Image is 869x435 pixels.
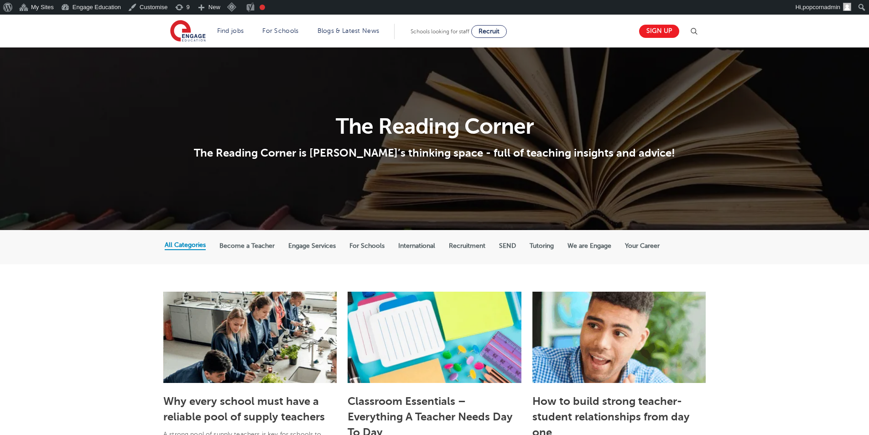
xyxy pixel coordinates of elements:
[499,242,516,250] label: SEND
[471,25,507,38] a: Recruit
[398,242,435,250] label: International
[288,242,336,250] label: Engage Services
[217,27,244,34] a: Find jobs
[165,241,206,249] label: All Categories
[639,25,679,38] a: Sign up
[163,395,325,423] a: Why every school must have a reliable pool of supply teachers
[317,27,380,34] a: Blogs & Latest News
[165,115,704,137] h1: The Reading Corner
[165,146,704,160] p: The Reading Corner is [PERSON_NAME]’s thinking space - full of teaching insights and advice!
[260,5,265,10] div: Focus keyphrase not set
[479,28,500,35] span: Recruit
[170,20,206,43] img: Engage Education
[262,27,298,34] a: For Schools
[219,242,275,250] label: Become a Teacher
[349,242,385,250] label: For Schools
[625,242,660,250] label: Your Career
[803,4,840,10] span: popcornadmin
[530,242,554,250] label: Tutoring
[567,242,611,250] label: We are Engage
[449,242,485,250] label: Recruitment
[411,28,469,35] span: Schools looking for staff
